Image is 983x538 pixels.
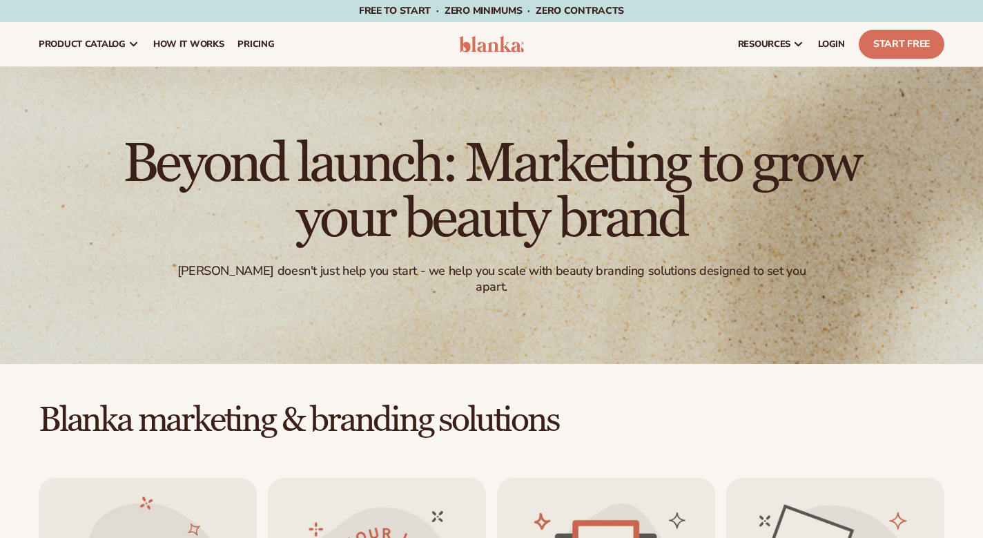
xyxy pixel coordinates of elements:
a: LOGIN [811,22,852,66]
img: logo [459,36,524,52]
span: LOGIN [818,39,845,50]
span: resources [738,39,790,50]
span: product catalog [39,39,126,50]
span: How It Works [153,39,224,50]
h1: Beyond launch: Marketing to grow your beauty brand [112,136,871,247]
a: resources [731,22,811,66]
div: [PERSON_NAME] doesn't just help you start - we help you scale with beauty branding solutions desi... [171,263,812,296]
span: pricing [237,39,274,50]
span: Free to start · ZERO minimums · ZERO contracts [359,4,624,17]
a: How It Works [146,22,231,66]
a: Start Free [859,30,944,59]
a: pricing [231,22,281,66]
a: product catalog [32,22,146,66]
